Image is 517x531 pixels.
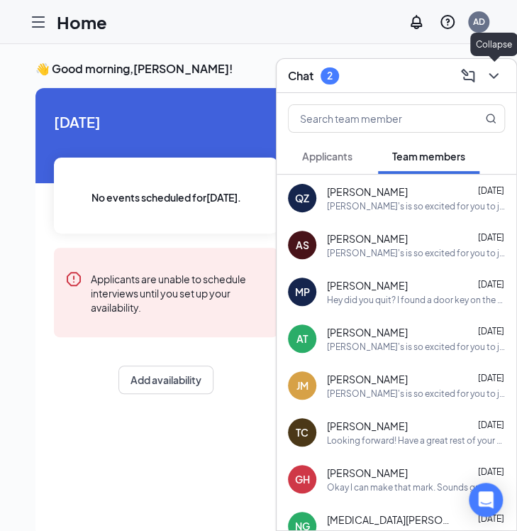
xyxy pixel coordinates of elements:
div: [PERSON_NAME]'s is so excited for you to join our team! Do you know anyone else who might be inte... [327,388,505,400]
span: [DATE] [478,326,504,336]
div: Hey did you quit? I found a door key on the desk [327,294,505,306]
span: Applicants [302,150,352,163]
span: [DATE] [478,513,504,524]
span: [PERSON_NAME] [327,325,408,339]
span: [DATE] [478,185,504,196]
h3: 👋 Good morning, [PERSON_NAME] ! [35,61,482,77]
div: AS [296,238,309,252]
h1: Home [57,10,107,34]
svg: MagnifyingGlass [485,113,496,124]
span: [DATE] [478,420,504,430]
span: [PERSON_NAME] [327,185,408,199]
div: AT [296,332,308,346]
h3: Chat [288,68,313,84]
svg: Error [65,270,82,288]
div: Okay I can make that mark. Sounds great [327,481,491,493]
span: [PERSON_NAME] [327,372,408,386]
span: [PERSON_NAME] [327,466,408,480]
div: [PERSON_NAME]'s is so excited for you to join our team! Do you know anyone else who might be inte... [327,341,505,353]
div: Open Intercom Messenger [469,483,503,517]
span: No events scheduled for [DATE] . [91,190,241,205]
span: [DATE] [478,466,504,477]
div: JM [296,378,308,393]
span: [PERSON_NAME] [327,419,408,433]
button: ComposeMessage [457,65,479,87]
span: [PERSON_NAME] [327,231,408,246]
div: [PERSON_NAME]'s is so excited for you to join our team! Do you know anyone else who might be inte... [327,247,505,259]
div: TC [296,425,308,439]
div: MP [295,285,310,299]
div: [PERSON_NAME]'s is so excited for you to join our team! Do you know anyone else who might be inte... [327,200,505,212]
span: [DATE] [478,373,504,383]
span: [DATE] [54,111,278,133]
div: Looking forward! Have a great rest of your day. [327,434,505,447]
span: [MEDICAL_DATA][PERSON_NAME] [327,513,455,527]
div: GH [295,472,310,486]
svg: ComposeMessage [460,67,477,84]
div: Applicants are unable to schedule interviews until you set up your availability. [91,270,267,314]
span: [DATE] [478,279,504,290]
svg: Notifications [408,13,425,31]
button: Add availability [118,366,213,394]
span: [DATE] [478,232,504,243]
svg: ChevronDown [485,67,502,84]
div: 2 [327,70,333,82]
input: Search team member [289,105,457,132]
div: AD [473,16,485,28]
span: Team members [392,150,465,163]
div: QZ [295,191,309,205]
svg: QuestionInfo [439,13,456,31]
svg: Hamburger [30,13,47,31]
button: ChevronDown [482,65,505,87]
span: [PERSON_NAME] [327,278,408,292]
